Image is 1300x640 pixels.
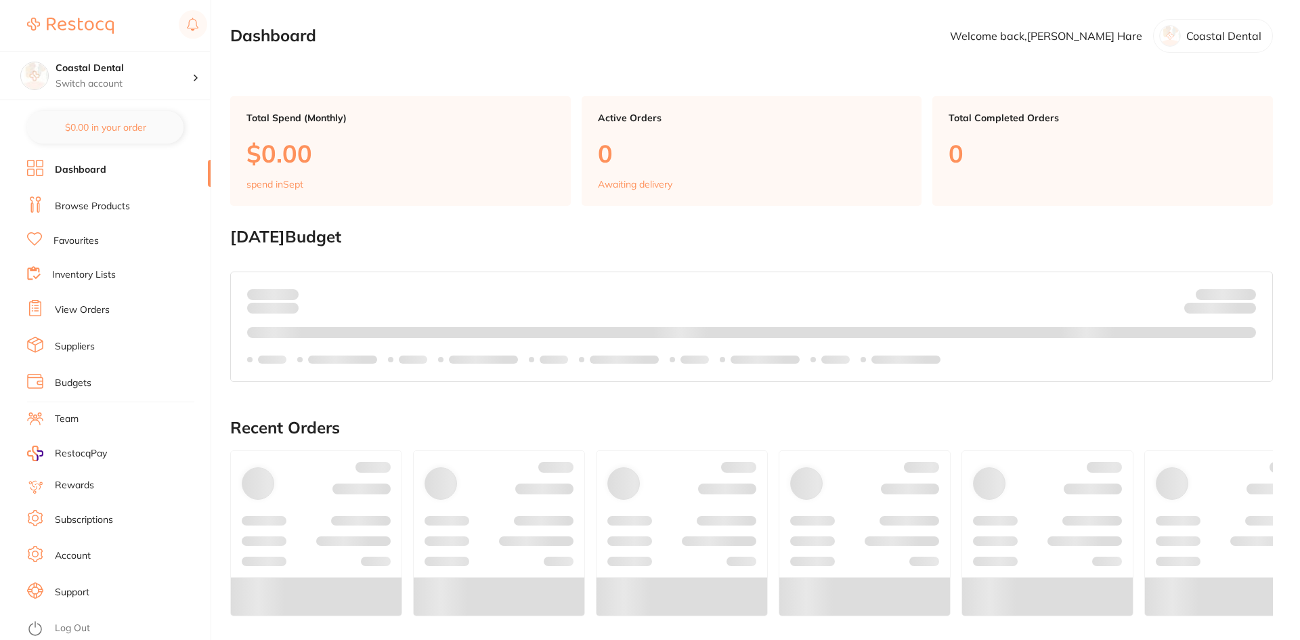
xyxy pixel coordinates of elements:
img: Coastal Dental [21,62,48,89]
p: Coastal Dental [1186,30,1261,42]
p: Total Completed Orders [949,112,1257,123]
p: Awaiting delivery [598,179,672,190]
p: Labels extended [871,354,940,365]
strong: $0.00 [1232,305,1256,317]
p: Labels [258,354,286,365]
p: Labels [680,354,709,365]
button: $0.00 in your order [27,111,183,144]
a: Support [55,586,89,599]
img: RestocqPay [27,446,43,461]
a: Active Orders0Awaiting delivery [582,96,922,206]
p: Labels [399,354,427,365]
img: Restocq Logo [27,18,114,34]
a: Subscriptions [55,513,113,527]
a: Suppliers [55,340,95,354]
a: Restocq Logo [27,10,114,41]
a: Rewards [55,479,94,492]
p: Spent: [247,289,299,299]
a: Dashboard [55,163,106,177]
p: 0 [949,140,1257,167]
a: Favourites [53,234,99,248]
p: Welcome back, [PERSON_NAME] Hare [950,30,1142,42]
span: RestocqPay [55,447,107,461]
a: Browse Products [55,200,130,213]
h4: Coastal Dental [56,62,192,75]
p: Labels extended [731,354,800,365]
p: spend in Sept [246,179,303,190]
a: Total Completed Orders0 [932,96,1273,206]
a: Log Out [55,622,90,635]
a: Account [55,549,91,563]
p: Labels [540,354,568,365]
p: 0 [598,140,906,167]
strong: $0.00 [275,288,299,300]
a: View Orders [55,303,110,317]
h2: Recent Orders [230,419,1273,438]
a: Inventory Lists [52,268,116,282]
h2: Dashboard [230,26,316,45]
p: Labels extended [449,354,518,365]
a: Team [55,412,79,426]
p: month [247,300,299,316]
p: Labels [821,354,850,365]
p: $0.00 [246,140,555,167]
p: Remaining: [1184,300,1256,316]
h2: [DATE] Budget [230,228,1273,247]
a: Budgets [55,377,91,390]
p: Active Orders [598,112,906,123]
strong: $NaN [1230,288,1256,300]
p: Switch account [56,77,192,91]
a: RestocqPay [27,446,107,461]
p: Total Spend (Monthly) [246,112,555,123]
a: Total Spend (Monthly)$0.00spend inSept [230,96,571,206]
button: Log Out [27,618,207,640]
p: Budget: [1196,289,1256,299]
p: Labels extended [308,354,377,365]
p: Labels extended [590,354,659,365]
